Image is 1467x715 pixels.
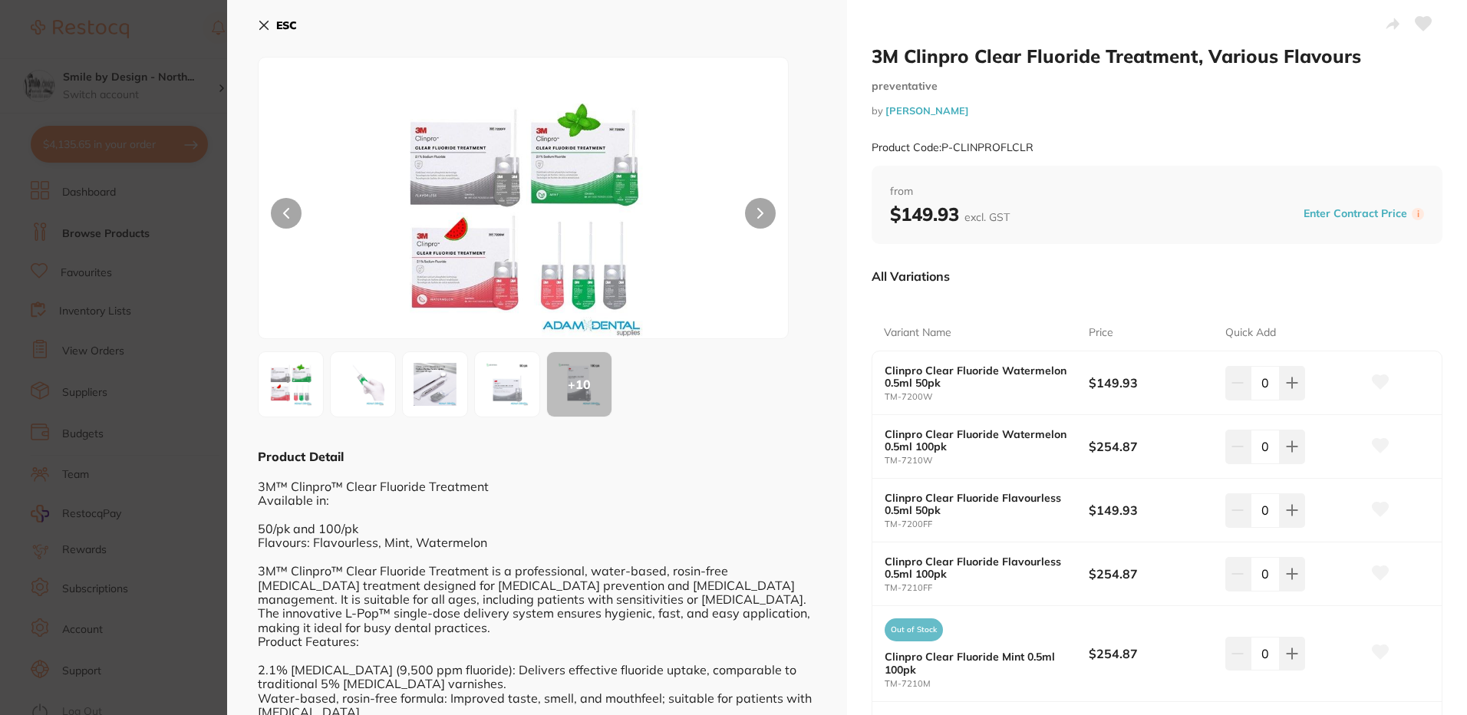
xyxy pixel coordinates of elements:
[872,141,1033,154] small: Product Code: P-CLINPROFLCLR
[885,456,1089,466] small: TM-7210W
[1089,645,1212,662] b: $254.87
[885,104,969,117] a: [PERSON_NAME]
[885,519,1089,529] small: TM-7200FF
[890,184,1424,199] span: from
[67,244,272,334] div: Simply reply to this message and we’ll be in touch to guide you through these next steps. We are ...
[1089,374,1212,391] b: $149.93
[872,80,1442,93] small: preventative
[67,269,272,283] p: Message from Restocq, sent 7m ago
[872,269,950,284] p: All Variations
[885,392,1089,402] small: TM-7200W
[67,33,272,263] div: Message content
[258,12,297,38] button: ESC
[872,105,1442,117] small: by
[1089,325,1113,341] p: Price
[885,364,1069,389] b: Clinpro Clear Fluoride Watermelon 0.5ml 50pk
[35,37,59,61] img: Profile image for Restocq
[885,618,943,641] span: Out of Stock
[890,203,1010,226] b: $149.93
[885,555,1069,580] b: Clinpro Clear Fluoride Flavourless 0.5ml 100pk
[1412,208,1424,220] label: i
[364,96,682,338] img: Zw
[546,351,612,417] button: +10
[23,23,284,293] div: message notification from Restocq, 7m ago. Hi omer, Starting 11 August, we’re making some updates...
[1089,565,1212,582] b: $254.87
[872,44,1442,68] h2: 3M Clinpro Clear Fluoride Treatment, Various Flavours
[1089,502,1212,519] b: $149.93
[258,449,344,464] b: Product Detail
[263,357,318,412] img: Zw
[964,210,1010,224] span: excl. GST
[407,357,463,412] img: anBn
[885,583,1089,593] small: TM-7210FF
[885,679,1089,689] small: TM-7210M
[547,352,612,417] div: + 10
[885,492,1069,516] b: Clinpro Clear Fluoride Flavourless 0.5ml 50pk
[1225,325,1276,341] p: Quick Add
[335,357,391,412] img: anBn
[884,325,951,341] p: Variant Name
[67,33,272,153] div: Hi [PERSON_NAME], Starting [DATE], we’re making some updates to our product offerings on the Rest...
[885,651,1069,675] b: Clinpro Clear Fluoride Mint 0.5ml 100pk
[1089,438,1212,455] b: $254.87
[67,161,272,236] div: We’re committed to ensuring a smooth transition for you! Our team is standing by to help you with...
[885,428,1069,453] b: Clinpro Clear Fluoride Watermelon 0.5ml 100pk
[276,18,297,32] b: ESC
[1299,206,1412,221] button: Enter Contract Price
[480,357,535,412] img: MDBGRi5qcGc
